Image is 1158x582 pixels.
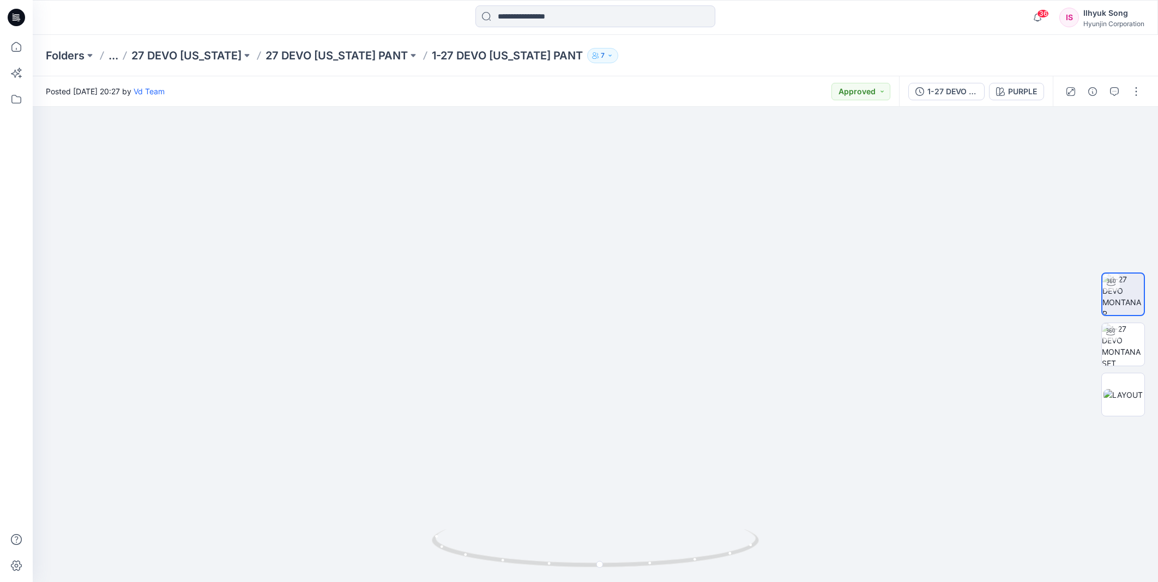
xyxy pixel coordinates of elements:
[587,48,618,63] button: 7
[927,86,978,98] div: 1-27 DEVO [US_STATE] PANT
[134,87,165,96] a: Vd Team
[1083,7,1144,20] div: Ilhyuk Song
[1059,8,1079,27] div: IS
[1084,83,1101,100] button: Details
[266,48,408,63] a: 27 DEVO [US_STATE] PANT
[908,83,985,100] button: 1-27 DEVO [US_STATE] PANT
[1102,274,1144,315] img: 1-27 DEVO MONTANA P
[1037,9,1049,18] span: 36
[1008,86,1037,98] div: PURPLE
[46,48,85,63] a: Folders
[1102,323,1144,366] img: 1-27 DEVO MONTANA SET
[601,50,605,62] p: 7
[46,86,165,97] span: Posted [DATE] 20:27 by
[432,48,583,63] p: 1-27 DEVO [US_STATE] PANT
[131,48,242,63] a: 27 DEVO [US_STATE]
[108,48,118,63] button: ...
[1083,20,1144,28] div: Hyunjin Corporation
[1103,389,1143,401] img: LAYOUT
[989,83,1044,100] button: PURPLE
